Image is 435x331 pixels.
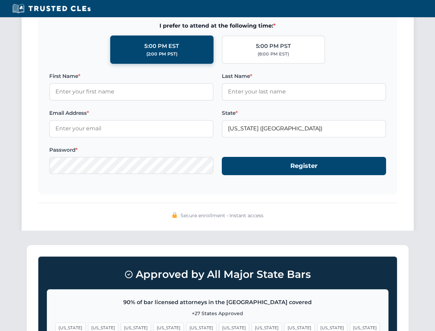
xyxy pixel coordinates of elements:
[49,109,214,117] label: Email Address
[222,120,386,137] input: Florida (FL)
[172,212,177,218] img: 🔒
[222,72,386,80] label: Last Name
[180,212,263,219] span: Secure enrollment • Instant access
[222,83,386,100] input: Enter your last name
[222,157,386,175] button: Register
[55,298,380,307] p: 90% of bar licensed attorneys in the [GEOGRAPHIC_DATA] covered
[222,109,386,117] label: State
[49,120,214,137] input: Enter your email
[258,51,289,58] div: (8:00 PM EST)
[146,51,177,58] div: (2:00 PM PST)
[10,3,93,14] img: Trusted CLEs
[49,72,214,80] label: First Name
[144,42,179,51] div: 5:00 PM EST
[47,265,389,284] h3: Approved by All Major State Bars
[49,146,214,154] label: Password
[55,310,380,317] p: +27 States Approved
[49,83,214,100] input: Enter your first name
[256,42,291,51] div: 5:00 PM PST
[49,21,386,30] span: I prefer to attend at the following time:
